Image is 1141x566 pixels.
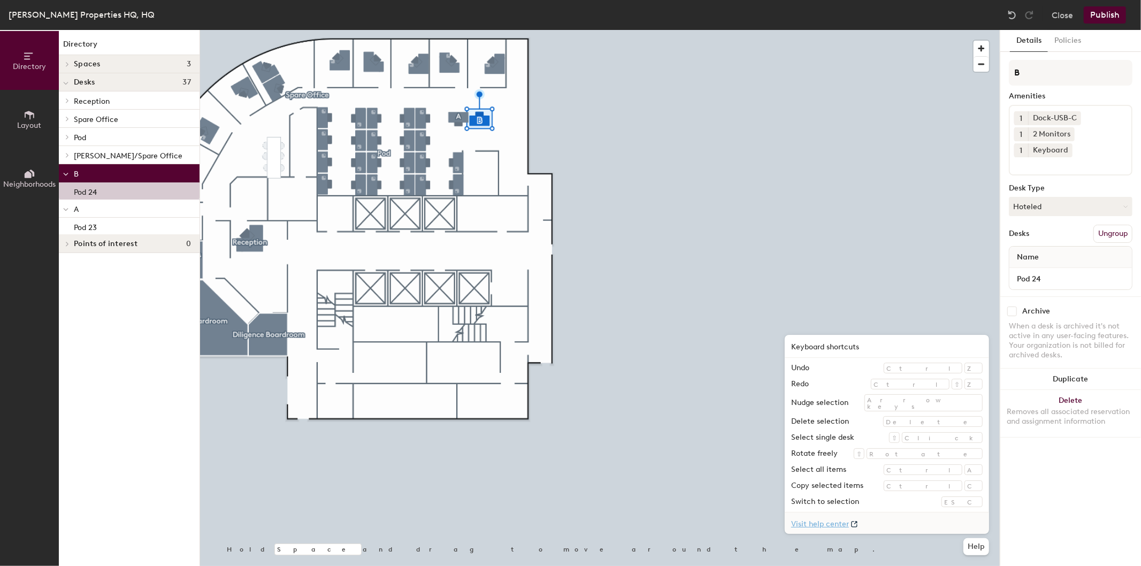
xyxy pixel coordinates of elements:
[1009,92,1132,101] div: Amenities
[871,379,949,389] div: Ctrl
[964,363,983,373] div: Z
[902,432,983,443] div: Click
[186,240,191,248] span: 0
[791,416,849,427] div: Delete selection
[74,115,118,124] span: Spare Office
[1052,6,1073,24] button: Close
[1009,230,1029,238] div: Desks
[74,220,97,232] p: Pod 23
[791,448,838,460] div: Rotate freely
[1048,30,1088,52] button: Policies
[1014,127,1028,141] button: 1
[791,362,809,374] div: Undo
[1012,271,1130,286] input: Unnamed desk
[74,78,95,87] span: Desks
[791,378,809,390] div: Redo
[182,78,191,87] span: 37
[187,60,191,68] span: 3
[964,464,983,475] div: A
[884,480,962,491] div: Ctrl
[963,538,989,555] button: Help
[791,397,848,409] div: Nudge selection
[74,133,86,142] span: Pod
[1020,145,1023,156] span: 1
[74,60,101,68] span: Spaces
[1022,307,1050,316] div: Archive
[864,394,983,411] div: Arrow keys
[785,513,989,534] a: Visit help center
[867,448,983,459] div: Rotate
[964,480,983,491] div: C
[3,180,56,189] span: Neighborhoods
[18,121,42,130] span: Layout
[74,240,137,248] span: Points of interest
[952,379,962,389] div: ⇧
[791,480,863,492] div: Copy selected items
[74,97,110,106] span: Reception
[1014,143,1028,157] button: 1
[13,62,46,71] span: Directory
[1009,197,1132,216] button: Hoteled
[1093,225,1132,243] button: Ungroup
[1000,369,1141,390] button: Duplicate
[884,363,962,373] div: Ctrl
[791,496,859,508] div: Switch to selection
[74,185,97,197] p: Pod 24
[791,432,854,443] div: Select single desk
[883,416,983,427] div: Delete
[889,432,900,443] div: ⇧
[791,464,846,476] div: Select all items
[791,341,859,353] h2: Keyboard shortcuts
[1012,248,1044,267] span: Name
[1020,129,1023,140] span: 1
[59,39,200,55] h1: Directory
[884,464,962,475] div: Ctrl
[1028,127,1075,141] div: 2 Monitors
[1084,6,1126,24] button: Publish
[941,496,983,507] div: ESC
[1028,111,1081,125] div: Dock-USB-C
[1020,113,1023,124] span: 1
[1000,390,1141,437] button: DeleteRemoves all associated reservation and assignment information
[1009,322,1132,360] div: When a desk is archived it's not active in any user-facing features. Your organization is not bil...
[74,205,79,214] span: A
[74,151,182,160] span: [PERSON_NAME]/Spare Office
[1024,10,1035,20] img: Redo
[1007,10,1017,20] img: Undo
[9,8,155,21] div: [PERSON_NAME] Properties HQ, HQ
[1009,184,1132,193] div: Desk Type
[1028,143,1073,157] div: Keyboard
[1010,30,1048,52] button: Details
[964,379,983,389] div: Z
[74,170,79,179] span: B
[854,448,864,459] div: ⇧
[1014,111,1028,125] button: 1
[1007,407,1135,426] div: Removes all associated reservation and assignment information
